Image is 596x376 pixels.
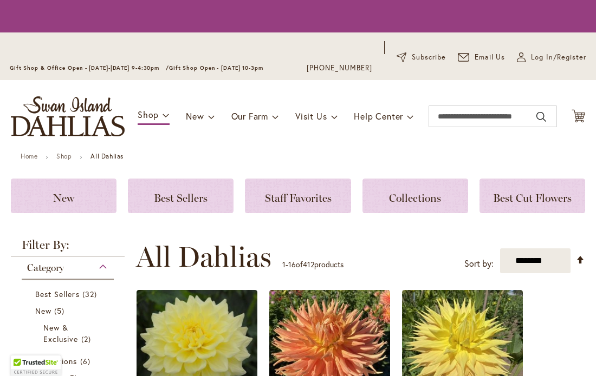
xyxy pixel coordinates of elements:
a: Best Cut Flowers [480,179,585,213]
label: Sort by: [464,254,494,274]
span: All Dahlias [136,241,271,273]
a: Home [21,152,37,160]
strong: All Dahlias [90,152,124,160]
span: 16 [288,259,296,269]
p: - of products [282,256,344,273]
span: Best Cut Flowers [493,192,572,205]
span: 32 [82,288,100,300]
span: New [53,192,74,205]
span: Subscribe [412,52,446,63]
a: Best Sellers [128,179,234,213]
a: Best Sellers [35,288,103,300]
span: Best Sellers [154,192,208,205]
a: Subscribe [397,52,446,63]
span: 412 [303,259,314,269]
span: Best Sellers [35,289,80,299]
a: store logo [11,96,125,136]
span: Gift Shop Open - [DATE] 10-3pm [169,64,263,71]
span: 5 [54,305,67,316]
span: Log In/Register [531,52,586,63]
a: Shop [56,152,72,160]
a: Collections [35,355,103,367]
a: Log In/Register [517,52,586,63]
span: Category [27,262,64,274]
span: 6 [80,355,93,367]
a: [PHONE_NUMBER] [307,63,372,74]
span: Gift Shop & Office Open - [DATE]-[DATE] 9-4:30pm / [10,64,169,71]
a: Email Us [458,52,506,63]
a: New &amp; Exclusive [43,322,95,345]
a: Staff Favorites [245,179,351,213]
span: New [186,110,204,122]
span: 1 [282,259,286,269]
span: Visit Us [295,110,327,122]
span: Help Center [354,110,403,122]
span: New & Exclusive [43,322,78,344]
a: Collections [362,179,468,213]
strong: Filter By: [11,239,125,256]
span: 2 [81,333,94,345]
div: TrustedSite Certified [11,355,61,376]
span: Our Farm [231,110,268,122]
span: Email Us [475,52,506,63]
span: Collections [389,192,441,205]
span: Shop [138,109,159,120]
span: Staff Favorites [265,192,332,205]
a: New [35,305,103,316]
a: New [11,179,116,213]
span: New [35,306,51,316]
